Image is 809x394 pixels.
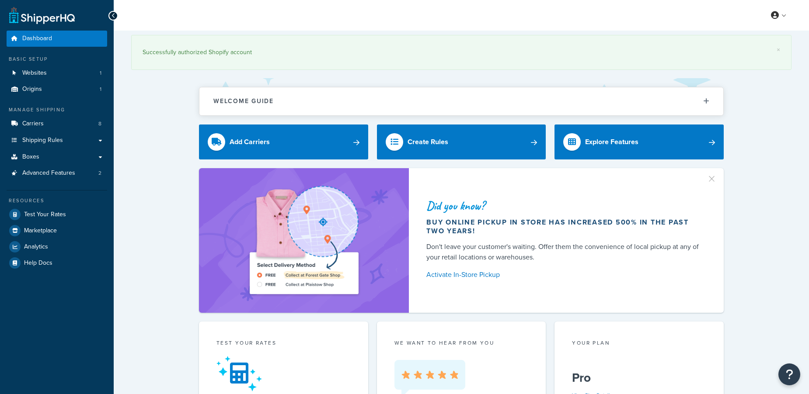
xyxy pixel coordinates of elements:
div: Add Carriers [230,136,270,148]
h5: Pro [572,371,706,385]
p: we want to hear from you [394,339,529,347]
div: Basic Setup [7,55,107,63]
a: Carriers8 [7,116,107,132]
li: Origins [7,81,107,97]
img: ad-shirt-map-b0359fc47e01cab431d101c4b569394f6a03f54285957d908178d52f29eb9668.png [225,181,383,300]
span: Test Your Rates [24,211,66,218]
a: Test Your Rates [7,207,107,222]
a: Shipping Rules [7,132,107,149]
div: Your Plan [572,339,706,349]
a: Explore Features [554,124,724,159]
div: Buy online pickup in store has increased 500% in the past two years! [426,218,703,235]
span: Help Docs [24,259,52,267]
div: Did you know? [426,200,703,212]
button: Open Resource Center [778,363,800,385]
div: Test your rates [216,339,351,349]
a: × [777,46,780,53]
span: Advanced Features [22,169,75,177]
li: Advanced Features [7,165,107,181]
li: Websites [7,65,107,81]
div: Successfully authorized Shopify account [143,46,780,59]
div: Manage Shipping [7,106,107,114]
span: Origins [22,86,42,93]
a: Websites1 [7,65,107,81]
div: Resources [7,197,107,204]
a: Origins1 [7,81,107,97]
a: Dashboard [7,31,107,47]
a: Advanced Features2 [7,165,107,181]
a: Analytics [7,239,107,255]
div: Create Rules [408,136,448,148]
span: Marketplace [24,227,57,235]
a: Add Carriers [199,124,368,159]
a: Help Docs [7,255,107,271]
button: Welcome Guide [199,87,723,115]
li: Carriers [7,116,107,132]
span: Analytics [24,243,48,251]
span: Dashboard [22,35,52,42]
span: Carriers [22,120,44,128]
div: Don't leave your customer's waiting. Offer them the convenience of local pickup at any of your re... [426,242,703,263]
span: 2 [98,169,101,177]
span: Websites [22,69,47,77]
a: Boxes [7,149,107,165]
span: 1 [100,69,101,77]
a: Marketplace [7,223,107,238]
span: 8 [98,120,101,128]
div: Explore Features [585,136,638,148]
h2: Welcome Guide [213,98,274,104]
span: Shipping Rules [22,137,63,144]
a: Create Rules [377,124,546,159]
a: Activate In-Store Pickup [426,269,703,281]
span: Boxes [22,153,39,161]
span: 1 [100,86,101,93]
